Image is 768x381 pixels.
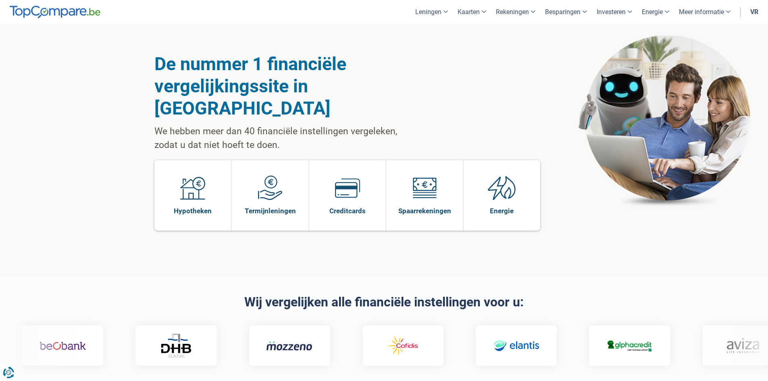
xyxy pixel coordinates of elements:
img: Spaarrekeningen [412,175,437,200]
img: Energie [488,175,516,200]
font: Spaarrekeningen [398,207,451,215]
img: DHB Bank [159,333,191,358]
a: Creditcards Creditcards [309,160,386,231]
font: Leningen [415,8,441,16]
a: Spaarrekeningen Spaarrekeningen [386,160,463,231]
font: Meer informatie [679,8,724,16]
img: Mozzeno [265,341,312,351]
font: Termijnleningen [245,207,296,215]
font: Wij vergelijken alle financiële instellingen voor u: [244,294,524,310]
img: Termijnleningen [258,175,283,200]
img: Alphacredit [605,339,651,353]
a: Energie Energie [464,160,541,231]
font: Besparingen [545,8,581,16]
a: Termijnleningen Termijnleningen [232,160,309,231]
img: Creditcards [335,175,360,200]
font: Rekeningen [496,8,529,16]
font: vr [750,8,758,16]
img: Hypotheken [180,175,205,200]
img: Elantis [492,334,538,358]
a: Hypotheken Hypotheken [154,160,232,231]
font: We hebben meer dan 40 financiële instellingen vergeleken, zodat u dat niet hoeft te doen. [154,126,398,150]
font: Kaarten [458,8,480,16]
font: De nummer 1 financiële vergelijkingssite in [GEOGRAPHIC_DATA] [154,53,346,119]
font: Hypotheken [174,207,212,215]
img: TopVergelijken [10,6,100,19]
font: Creditcards [329,207,366,215]
font: Energie [642,8,663,16]
img: Cofidis [379,334,425,358]
font: Investeren [597,8,626,16]
img: Beobank [38,334,85,358]
font: Energie [490,207,514,215]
